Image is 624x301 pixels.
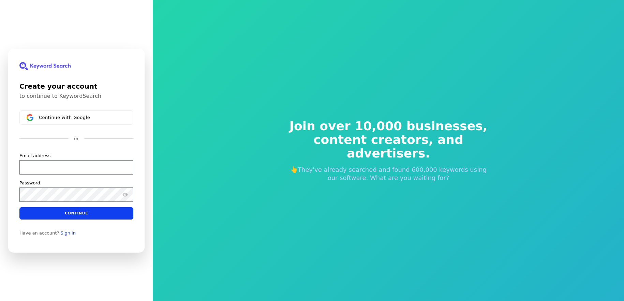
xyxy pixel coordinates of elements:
[61,230,76,236] a: Sign in
[19,180,40,186] label: Password
[285,166,492,182] p: 👆They've already searched and found 600,000 keywords using our software. What are you waiting for?
[19,110,133,125] button: Sign in with GoogleContinue with Google
[27,114,33,121] img: Sign in with Google
[19,93,133,100] p: to continue to KeywordSearch
[19,230,59,236] span: Have an account?
[19,207,133,219] button: Continue
[74,136,78,142] p: or
[19,62,71,70] img: KeywordSearch
[285,119,492,133] span: Join over 10,000 businesses,
[19,152,50,159] label: Email address
[121,190,129,198] button: Show password
[285,133,492,160] span: content creators, and advertisers.
[39,115,90,120] span: Continue with Google
[19,81,133,91] h1: Create your account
